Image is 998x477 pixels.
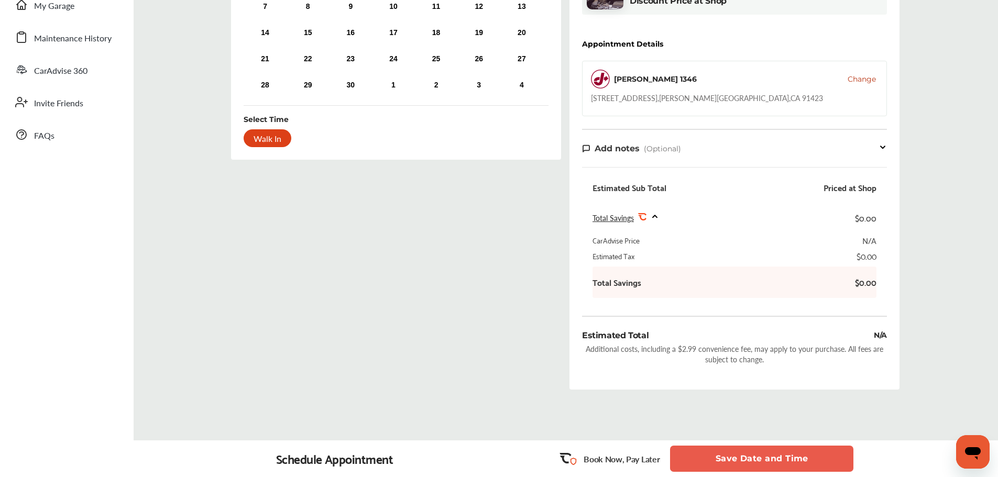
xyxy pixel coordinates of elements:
div: Choose Friday, October 3rd, 2025 [470,77,487,94]
span: Maintenance History [34,32,112,46]
div: Choose Friday, September 26th, 2025 [470,51,487,68]
div: Select Time [244,114,289,125]
div: Choose Thursday, September 18th, 2025 [428,25,445,41]
a: FAQs [9,121,123,148]
div: Estimated Sub Total [593,182,666,193]
div: Choose Tuesday, September 30th, 2025 [342,77,359,94]
div: Additional costs, including a $2.99 convenience fee, may apply to your purchase. All fees are sub... [582,343,887,364]
div: Choose Tuesday, September 16th, 2025 [342,25,359,41]
img: logo-jiffylube.png [591,70,610,88]
div: Choose Saturday, September 20th, 2025 [513,25,530,41]
span: FAQs [34,129,54,143]
div: [STREET_ADDRESS] , [PERSON_NAME][GEOGRAPHIC_DATA] , CA 91423 [591,93,823,103]
div: Choose Saturday, September 27th, 2025 [513,51,530,68]
div: CarAdvise Price [593,235,640,246]
div: Choose Sunday, September 14th, 2025 [257,25,273,41]
div: N/A [862,235,876,246]
div: Estimated Total [582,329,649,341]
div: Choose Monday, September 22nd, 2025 [300,51,316,68]
div: Choose Monday, September 15th, 2025 [300,25,316,41]
img: note-icon.db9493fa.svg [582,144,590,153]
div: Choose Wednesday, September 24th, 2025 [385,51,402,68]
div: N/A [874,329,887,341]
div: Choose Wednesday, October 1st, 2025 [385,77,402,94]
div: Priced at Shop [824,182,876,193]
span: Invite Friends [34,97,83,110]
div: Choose Monday, September 29th, 2025 [300,77,316,94]
div: Choose Thursday, October 2nd, 2025 [428,77,445,94]
a: Maintenance History [9,24,123,51]
div: Choose Sunday, September 21st, 2025 [257,51,273,68]
div: $0.00 [857,251,876,261]
span: (Optional) [644,144,681,153]
p: Book Now, Pay Later [584,453,660,465]
div: Choose Saturday, October 4th, 2025 [513,77,530,94]
div: Appointment Details [582,40,663,48]
div: Choose Friday, September 19th, 2025 [470,25,487,41]
b: $0.00 [845,277,876,287]
div: Choose Wednesday, September 17th, 2025 [385,25,402,41]
div: Estimated Tax [593,251,634,261]
a: Invite Friends [9,88,123,116]
div: $0.00 [855,210,876,225]
div: [PERSON_NAME] 1346 [614,74,697,84]
button: Save Date and Time [670,446,853,472]
div: Walk In [244,129,291,147]
span: Add notes [595,143,640,153]
b: Total Savings [593,277,641,287]
span: Total Savings [593,213,634,223]
div: Schedule Appointment [276,451,393,466]
a: CarAdvise 360 [9,56,123,83]
span: CarAdvise 360 [34,64,87,78]
iframe: Button to launch messaging window [956,435,990,469]
div: Choose Thursday, September 25th, 2025 [428,51,445,68]
div: Choose Sunday, September 28th, 2025 [257,77,273,94]
button: Change [848,74,876,84]
div: Choose Tuesday, September 23rd, 2025 [342,51,359,68]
